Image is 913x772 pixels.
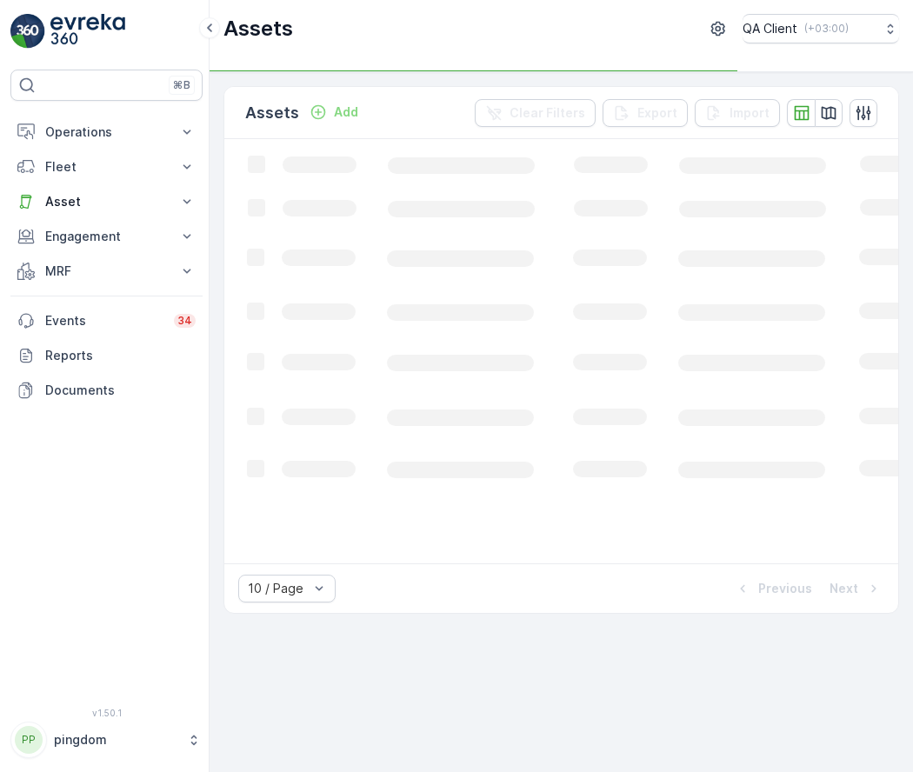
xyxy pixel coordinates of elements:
a: Events34 [10,303,203,338]
button: QA Client(+03:00) [743,14,899,43]
p: ⌘B [173,78,190,92]
span: v 1.50.1 [10,708,203,718]
p: QA Client [743,20,797,37]
p: Events [45,312,163,329]
p: Reports [45,347,196,364]
p: 34 [177,314,192,328]
p: ( +03:00 ) [804,22,849,36]
p: Engagement [45,228,168,245]
p: Add [334,103,358,121]
img: logo [10,14,45,49]
p: Assets [245,101,299,125]
button: Export [603,99,688,127]
button: PPpingdom [10,722,203,758]
img: logo_light-DOdMpM7g.png [50,14,125,49]
div: PP [15,726,43,754]
p: Import [730,104,770,122]
p: Operations [45,123,168,141]
p: Assets [223,15,293,43]
button: Clear Filters [475,99,596,127]
p: Export [637,104,677,122]
a: Reports [10,338,203,373]
p: Documents [45,382,196,399]
p: MRF [45,263,168,280]
p: Fleet [45,158,168,176]
button: Import [695,99,780,127]
button: Next [828,578,884,599]
p: pingdom [54,731,178,749]
button: Operations [10,115,203,150]
button: Asset [10,184,203,219]
p: Asset [45,193,168,210]
a: Documents [10,373,203,408]
button: Fleet [10,150,203,184]
button: Previous [732,578,814,599]
p: Previous [758,580,812,597]
button: Add [303,102,365,123]
p: Clear Filters [510,104,585,122]
button: Engagement [10,219,203,254]
p: Next [830,580,858,597]
button: MRF [10,254,203,289]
